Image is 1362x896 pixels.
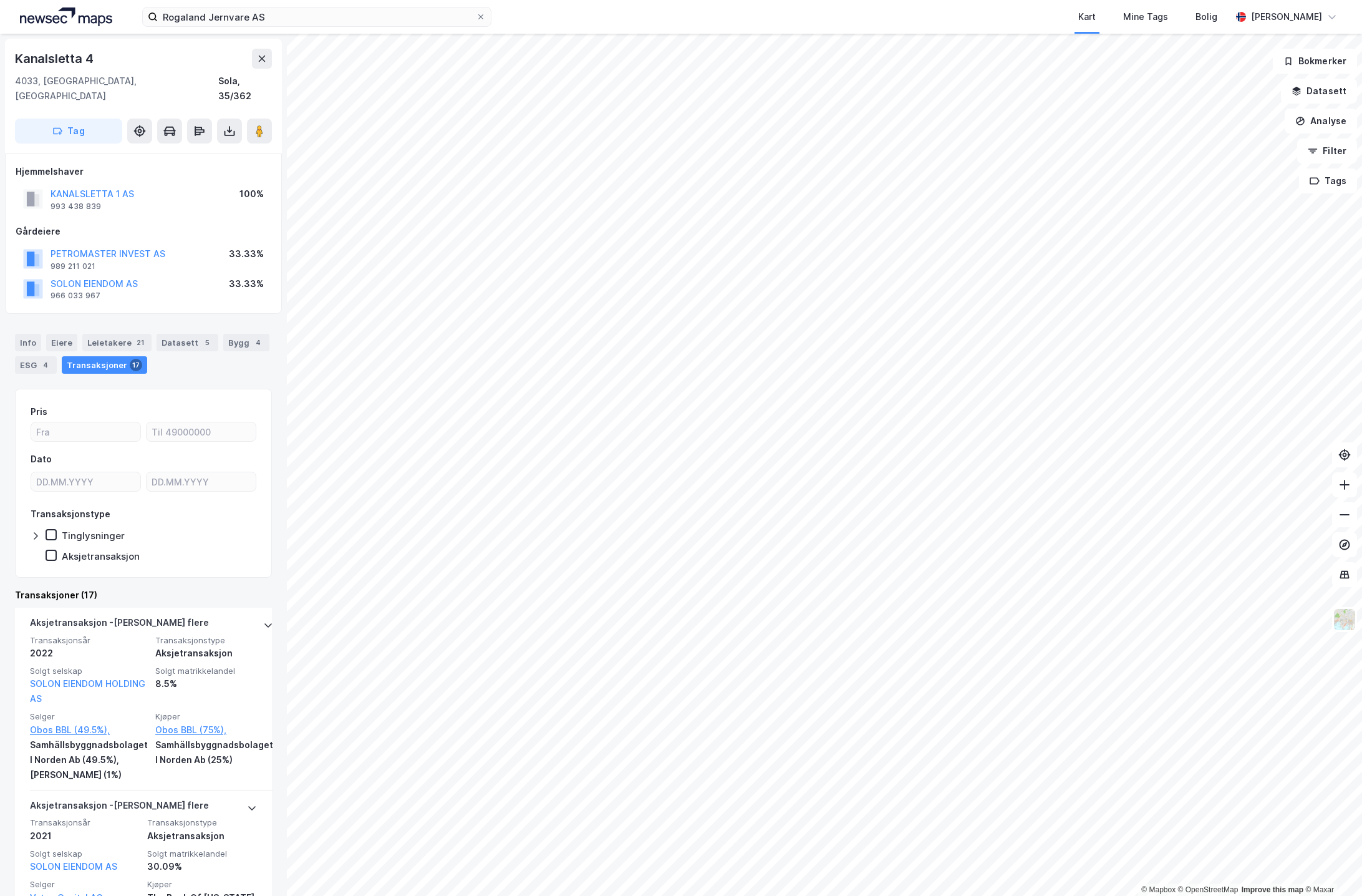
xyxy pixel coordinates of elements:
input: Fra [31,422,140,441]
a: OpenStreetMap [1178,885,1239,894]
button: Filter [1297,139,1357,163]
div: Bygg [223,334,269,351]
div: Kontrollprogram for chat [1300,836,1362,896]
div: Datasett [157,334,218,351]
div: Transaksjoner (17) [15,588,272,603]
span: Transaksjonsår [30,817,140,828]
span: Solgt selskap [30,849,140,859]
a: SOLON EIENDOM AS [30,861,117,872]
div: 5 [201,336,213,349]
div: 2022 [30,646,148,661]
div: Pris [31,404,47,419]
div: 966 033 967 [51,291,100,301]
div: 100% [239,187,264,202]
a: Obos BBL (75%), [155,723,273,738]
a: Obos BBL (49.5%), [30,723,148,738]
button: Bokmerker [1273,49,1357,74]
span: Kjøper [147,879,257,890]
div: 993 438 839 [51,202,101,212]
div: Samhällsbyggnadsbolaget I Norden Ab (49.5%), [30,738,148,767]
iframe: Chat Widget [1300,836,1362,896]
div: 989 211 021 [51,261,95,271]
span: Solgt selskap [30,666,148,676]
img: Z [1333,608,1356,631]
div: Kanalsletta 4 [15,49,95,69]
div: Transaksjonstype [31,507,110,522]
div: 30.09% [147,859,257,874]
span: Solgt matrikkelandel [155,666,273,676]
div: ESG [15,356,57,374]
div: 4033, [GEOGRAPHIC_DATA], [GEOGRAPHIC_DATA] [15,74,218,104]
div: Info [15,334,41,351]
img: logo.a4113a55bc3d86da70a041830d287a7e.svg [20,7,112,26]
div: Samhällsbyggnadsbolaget I Norden Ab (25%) [155,738,273,767]
input: DD.MM.YYYY [31,472,140,491]
div: Aksjetransaksjon [155,646,273,661]
input: Søk på adresse, matrikkel, gårdeiere, leietakere eller personer [158,7,476,26]
div: Mine Tags [1123,9,1168,24]
div: Hjemmelshaver [16,164,271,179]
div: 21 [134,336,147,349]
div: Sola, 35/362 [218,74,272,104]
div: 33.33% [229,276,264,291]
div: [PERSON_NAME] [1251,9,1322,24]
span: Kjøper [155,711,273,722]
div: [PERSON_NAME] (1%) [30,767,148,782]
div: Aksjetransaksjon [62,550,140,562]
span: Selger [30,879,140,890]
span: Transaksjonstype [155,635,273,646]
div: Leietakere [82,334,152,351]
a: Improve this map [1242,885,1303,894]
button: Datasett [1281,79,1357,104]
span: Selger [30,711,148,722]
button: Tag [15,119,122,144]
button: Analyse [1285,109,1357,134]
div: Eiere [46,334,77,351]
div: 17 [130,359,142,371]
input: Til 49000000 [147,422,256,441]
div: Aksjetransaksjon [147,829,257,844]
div: 4 [252,336,264,349]
div: Transaksjoner [62,356,147,374]
div: 33.33% [229,246,264,261]
div: Aksjetransaksjon - [PERSON_NAME] flere [30,798,209,818]
div: 8.5% [155,676,273,691]
div: Dato [31,452,52,467]
div: Kart [1078,9,1096,24]
div: Bolig [1195,9,1217,24]
span: Transaksjonsår [30,635,148,646]
div: Aksjetransaksjon - [PERSON_NAME] flere [30,615,209,635]
span: Transaksjonstype [147,817,257,828]
div: Gårdeiere [16,224,271,239]
div: 2021 [30,829,140,844]
input: DD.MM.YYYY [147,472,256,491]
button: Tags [1299,168,1357,193]
div: 4 [39,359,52,371]
span: Solgt matrikkelandel [147,849,257,859]
a: Mapbox [1141,885,1176,894]
div: Tinglysninger [62,530,125,542]
a: SOLON EIENDOM HOLDING AS [30,678,145,704]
